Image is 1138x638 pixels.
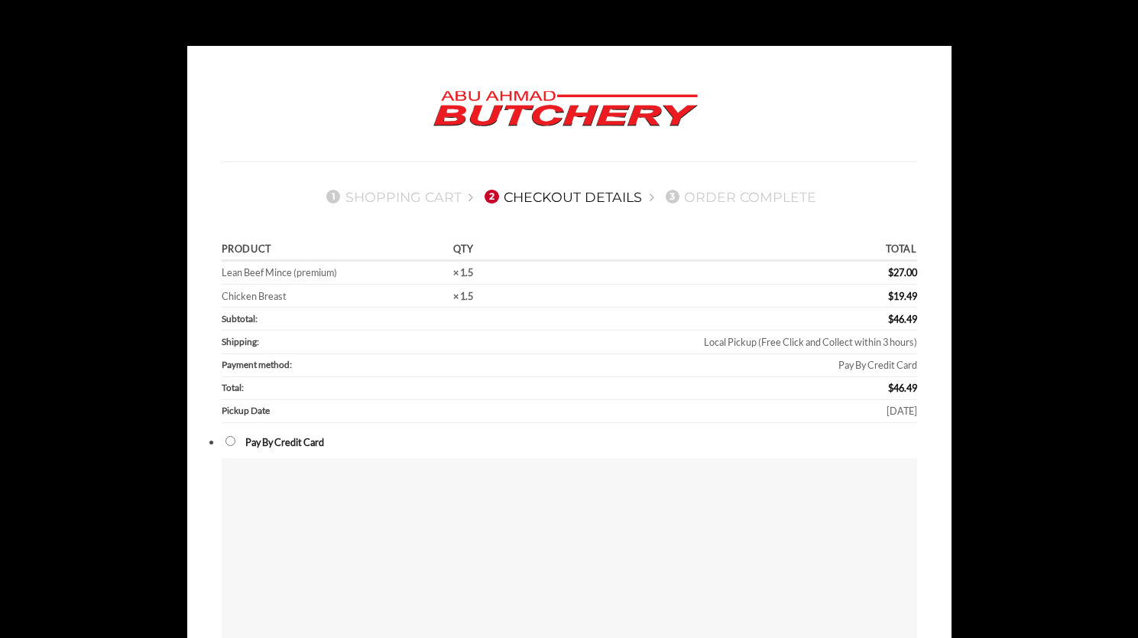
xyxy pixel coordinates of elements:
[504,354,916,377] td: Pay By Credit Card
[326,190,340,203] span: 1
[453,290,473,302] strong: × 1.5
[504,400,916,423] td: [DATE]
[222,239,449,262] th: Product
[222,177,917,216] nav: Checkout steps
[888,382,917,394] bdi: 46.49
[888,313,893,325] span: $
[504,330,916,353] td: Local Pickup (Free Click and Collect within 3 hours)
[222,285,449,308] td: Chicken Breast
[222,377,505,400] th: Total:
[222,308,505,330] th: Subtotal:
[420,80,711,138] img: Abu Ahmad Butchery
[322,189,462,205] a: 1Shopping Cart
[888,266,917,278] bdi: 27.00
[480,189,642,205] a: 2Checkout details
[888,313,917,325] bdi: 46.49
[222,354,505,377] th: Payment method:
[453,266,473,278] strong: × 1.5
[504,239,916,262] th: Total
[449,239,504,262] th: Qty
[888,266,893,278] span: $
[485,190,498,203] span: 2
[222,330,505,353] th: Shipping:
[222,400,505,423] th: Pickup Date
[888,290,893,302] span: $
[888,382,893,394] span: $
[222,262,449,285] td: Lean Beef Mince (premium)
[888,290,917,302] bdi: 19.49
